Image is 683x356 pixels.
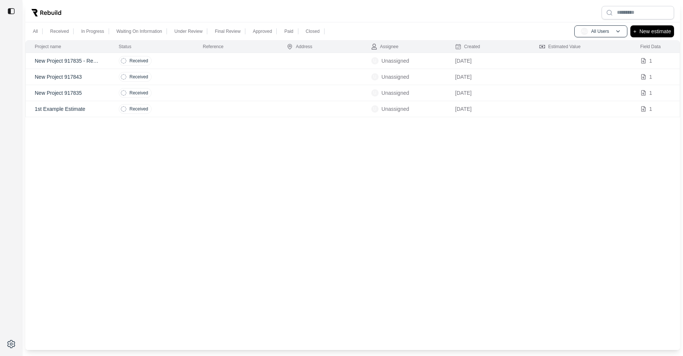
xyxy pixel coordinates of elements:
[119,44,131,50] div: Status
[81,28,104,34] p: In Progress
[31,9,61,16] img: Rebuild
[371,89,379,97] span: U
[253,28,272,34] p: Approved
[35,57,101,65] p: New Project 917835 - Recon
[455,73,521,81] p: [DATE]
[371,57,379,65] span: U
[35,89,101,97] p: New Project 917835
[539,44,581,50] div: Estimated Value
[649,89,652,97] p: 1
[371,44,398,50] div: Assignee
[649,105,652,113] p: 1
[382,105,409,113] p: Unassigned
[455,44,480,50] div: Created
[581,28,588,35] span: AU
[640,44,661,50] div: Field Data
[455,89,521,97] p: [DATE]
[215,28,240,34] p: Final Review
[284,28,293,34] p: Paid
[130,74,148,80] p: Received
[574,25,627,37] button: AUAll Users
[203,44,223,50] div: Reference
[130,90,148,96] p: Received
[130,58,148,64] p: Received
[174,28,202,34] p: Under Review
[130,106,148,112] p: Received
[117,28,162,34] p: Waiting On Information
[382,89,409,97] p: Unassigned
[371,73,379,81] span: U
[630,25,674,37] button: +New estimate
[591,28,609,34] p: All Users
[455,105,521,113] p: [DATE]
[382,57,409,65] p: Unassigned
[639,27,671,36] p: New estimate
[649,73,652,81] p: 1
[33,28,38,34] p: All
[287,44,312,50] div: Address
[306,28,320,34] p: Closed
[455,57,521,65] p: [DATE]
[35,44,61,50] div: Project name
[633,27,636,36] p: +
[50,28,69,34] p: Received
[649,57,652,65] p: 1
[35,73,101,81] p: New Project 917843
[35,105,101,113] p: 1st Example Estimate
[382,73,409,81] p: Unassigned
[371,105,379,113] span: U
[7,7,15,15] img: toggle sidebar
